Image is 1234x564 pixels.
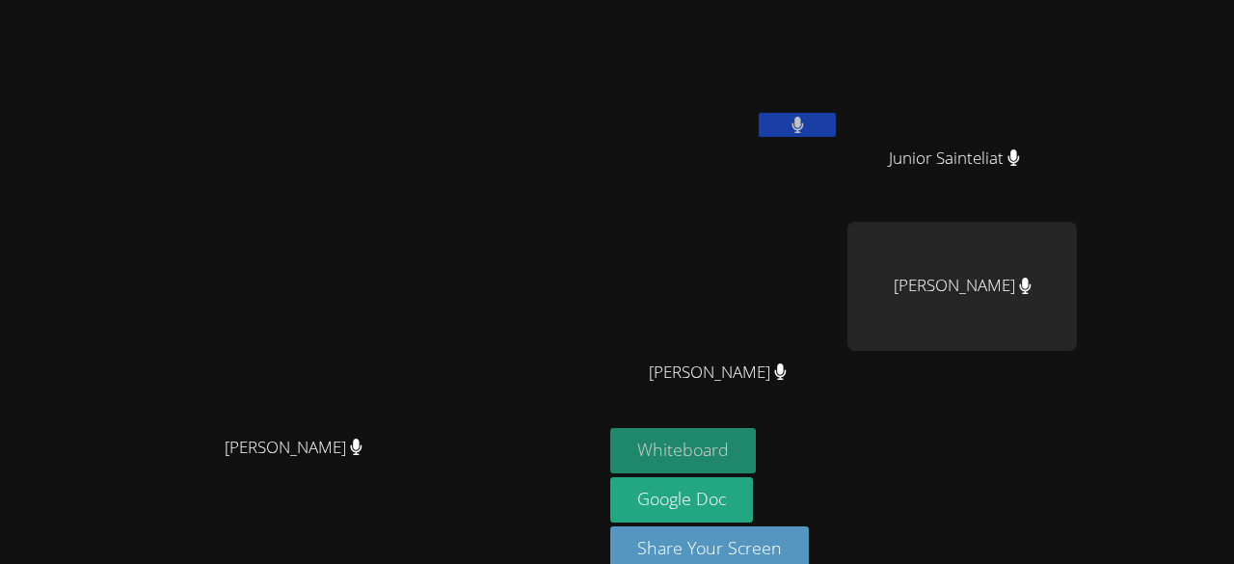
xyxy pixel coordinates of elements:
span: [PERSON_NAME] [225,434,362,462]
button: Whiteboard [610,428,756,473]
span: Junior Sainteliat [889,145,1020,173]
div: [PERSON_NAME] [847,222,1077,351]
span: [PERSON_NAME] [649,359,787,387]
a: Google Doc [610,477,753,523]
